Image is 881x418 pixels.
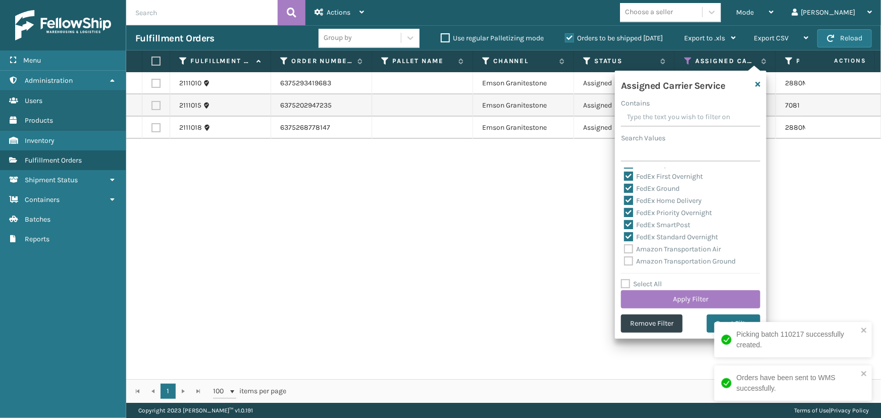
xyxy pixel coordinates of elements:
div: Group by [324,33,352,43]
td: Assigned [574,117,675,139]
button: close [861,326,868,336]
td: Emson Granitestone [473,117,574,139]
a: 2880M [785,123,808,132]
label: Channel [493,57,554,66]
label: FedEx Express Saver [624,160,700,169]
td: 6375293419683 [271,72,372,94]
td: 6375268778147 [271,117,372,139]
button: Remove Filter [621,315,683,333]
h4: Assigned Carrier Service [621,77,725,92]
span: Users [25,96,42,105]
label: Amazon Transportation Air [624,245,721,253]
label: FedEx Priority Overnight [624,208,712,217]
label: Pallet Name [392,57,453,66]
span: Batches [25,215,50,224]
span: Menu [23,56,41,65]
span: Reports [25,235,49,243]
a: 2111018 [179,123,202,133]
button: close [861,370,868,379]
span: Export to .xls [684,34,725,42]
td: 6375202947235 [271,94,372,117]
img: logo [15,10,111,40]
span: items per page [213,384,287,399]
h3: Fulfillment Orders [135,32,214,44]
label: Status [594,57,655,66]
label: Use regular Palletizing mode [441,34,544,42]
button: Apply Filter [621,290,760,308]
label: Fulfillment Order Id [190,57,251,66]
span: Administration [25,76,73,85]
span: 100 [213,386,228,396]
label: Product SKU [796,57,857,66]
span: Shipment Status [25,176,78,184]
a: 1 [161,384,176,399]
label: Amazon Transportation Ground [624,257,736,266]
a: 2880M [785,79,808,87]
label: Select All [621,280,662,288]
input: Type the text you wish to filter on [621,109,760,127]
span: Actions [802,53,872,69]
button: Reset Filter [707,315,760,333]
td: Assigned [574,94,675,117]
label: Order Number [291,57,352,66]
label: Search Values [621,133,665,143]
div: Orders have been sent to WMS successfully. [737,373,858,394]
label: Assigned Carrier Service [695,57,756,66]
label: Orders to be shipped [DATE] [565,34,663,42]
a: 7081 [785,101,800,110]
span: Mode [736,8,754,17]
td: Emson Granitestone [473,72,574,94]
span: Inventory [25,136,55,145]
div: Picking batch 110217 successfully created. [737,329,858,350]
p: Copyright 2023 [PERSON_NAME]™ v 1.0.191 [138,403,253,418]
label: FedEx Home Delivery [624,196,702,205]
label: FedEx Ground [624,184,680,193]
td: Assigned [574,72,675,94]
a: 2111010 [179,78,201,88]
a: 2111015 [179,100,201,111]
span: Actions [327,8,350,17]
button: Reload [817,29,872,47]
label: FedEx SmartPost [624,221,690,229]
span: Containers [25,195,60,204]
div: 1 - 3 of 3 items [301,386,870,396]
span: Export CSV [754,34,789,42]
div: Choose a seller [625,7,673,18]
label: Contains [621,98,650,109]
td: Emson Granitestone [473,94,574,117]
label: FedEx First Overnight [624,172,703,181]
span: Fulfillment Orders [25,156,82,165]
span: Products [25,116,53,125]
label: FedEx Standard Overnight [624,233,718,241]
